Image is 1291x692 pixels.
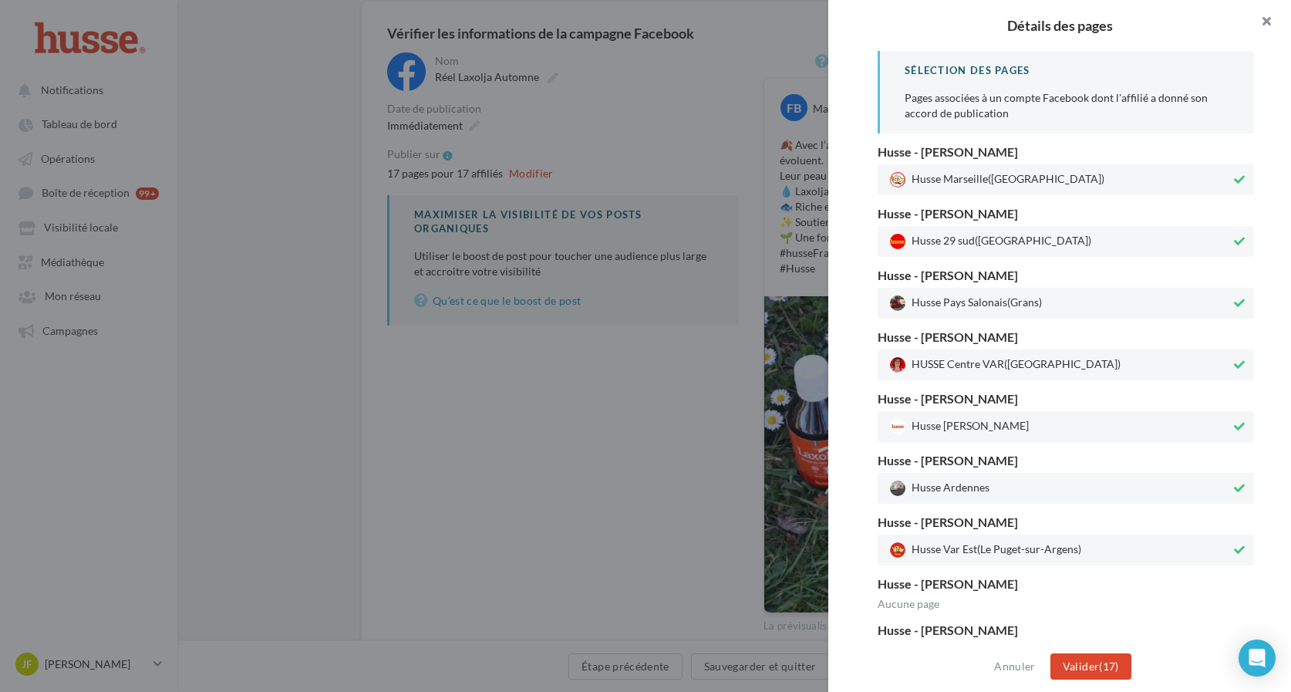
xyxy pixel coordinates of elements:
[890,542,1231,558] span: Husse Var Est
[1004,356,1121,370] span: ([GEOGRAPHIC_DATA])
[977,542,1081,555] span: (Le Puget-sur-Argens)
[1007,295,1042,308] span: (Grans)
[1050,653,1131,680] button: Valider(17)
[878,393,1254,405] p: Husse - [PERSON_NAME]
[878,208,1254,220] p: Husse - [PERSON_NAME]
[878,624,1254,636] p: Husse - [PERSON_NAME]
[890,172,1231,187] span: Husse Marseille
[890,419,1231,434] span: Husse [PERSON_NAME]
[905,63,1229,78] div: Sélection des pages
[878,146,1254,158] p: Husse - [PERSON_NAME]
[890,295,1231,311] span: Husse Pays Salonais
[890,234,1231,249] span: Husse 29 sud
[853,19,1266,32] p: Détails des pages
[1239,640,1276,677] div: Open Intercom Messenger
[878,578,1254,590] p: Husse - [PERSON_NAME]
[890,481,1231,496] span: Husse Ardennes
[988,171,1104,184] span: ([GEOGRAPHIC_DATA])
[878,516,1254,528] p: Husse - [PERSON_NAME]
[878,269,1254,282] p: Husse - [PERSON_NAME]
[878,454,1254,467] p: Husse - [PERSON_NAME]
[905,90,1229,121] p: Pages associées à un compte Facebook dont l'affilié a donné son accord de publication
[878,331,1254,343] p: Husse - [PERSON_NAME]
[878,596,1254,612] div: Aucune page
[988,657,1041,676] button: Annuler
[890,357,1231,373] span: HUSSE Centre VAR
[975,233,1091,246] span: ([GEOGRAPHIC_DATA])
[1063,660,1099,673] span: Valider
